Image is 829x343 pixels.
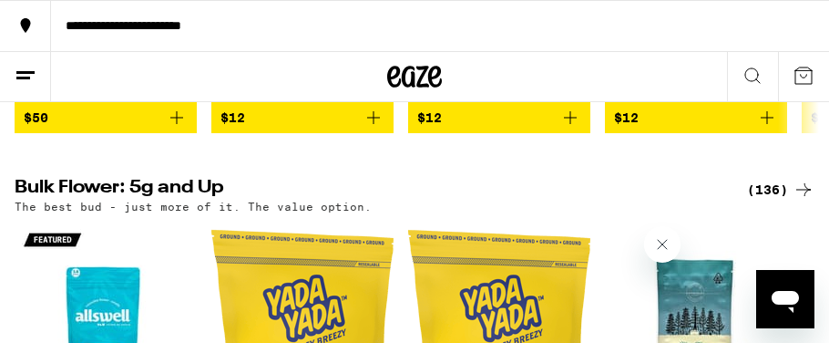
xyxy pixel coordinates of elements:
[220,110,245,125] span: $12
[614,110,639,125] span: $12
[417,110,442,125] span: $12
[15,201,372,213] p: The best bud - just more of it. The value option.
[747,179,814,201] a: (136)
[15,102,197,133] button: Add to bag
[24,110,48,125] span: $50
[211,102,394,133] button: Add to bag
[11,13,131,27] span: Hi. Need any help?
[605,102,787,133] button: Add to bag
[15,179,725,201] h2: Bulk Flower: 5g and Up
[756,270,814,328] iframe: Button to launch messaging window
[408,102,590,133] button: Add to bag
[644,226,681,263] iframe: Close message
